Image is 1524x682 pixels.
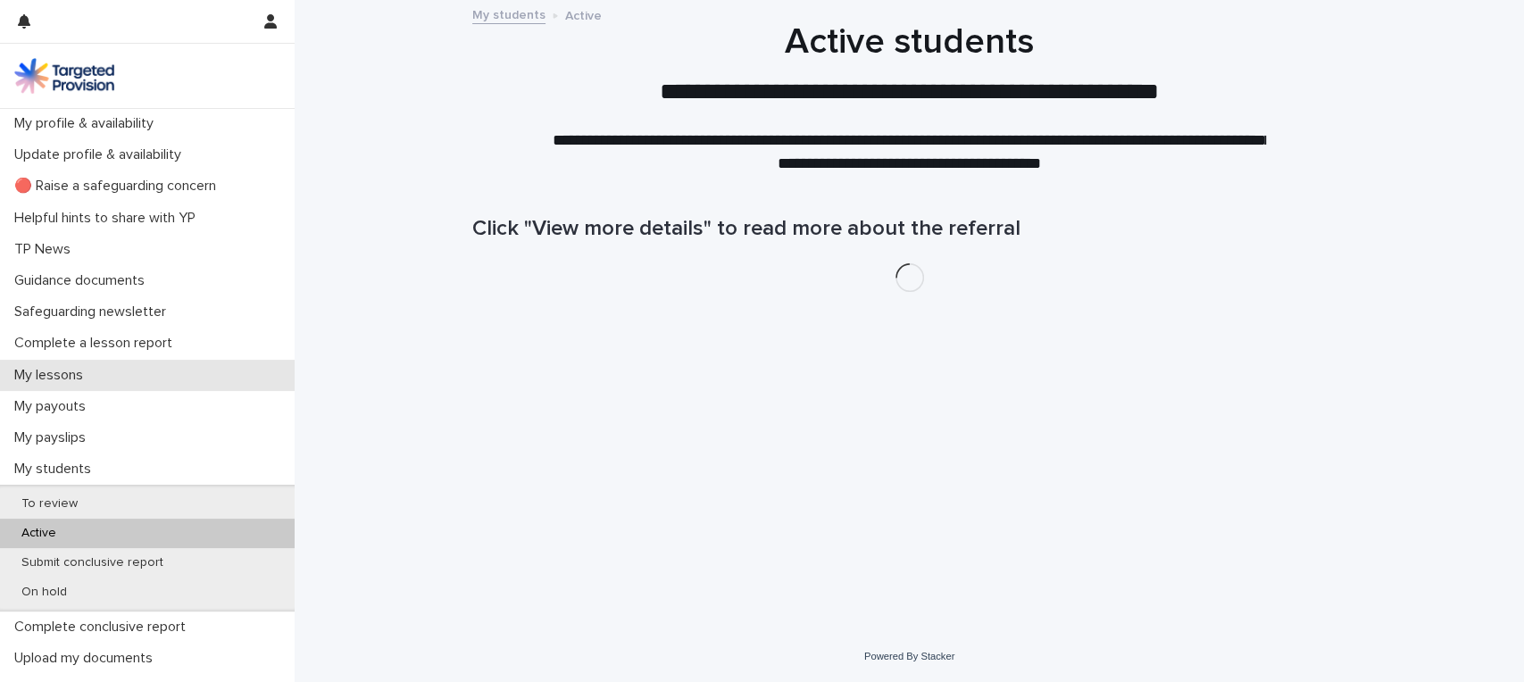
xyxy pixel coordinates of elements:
[14,58,114,94] img: M5nRWzHhSzIhMunXDL62
[7,619,200,636] p: Complete conclusive report
[7,650,167,667] p: Upload my documents
[471,21,1346,63] h1: Active students
[7,178,230,195] p: 🔴 Raise a safeguarding concern
[7,367,97,384] p: My lessons
[7,585,81,600] p: On hold
[7,210,210,227] p: Helpful hints to share with YP
[7,398,100,415] p: My payouts
[565,4,602,24] p: Active
[7,146,196,163] p: Update profile & availability
[7,115,168,132] p: My profile & availability
[472,4,545,24] a: My students
[864,651,954,661] a: Powered By Stacker
[7,496,92,511] p: To review
[7,241,85,258] p: TP News
[7,429,100,446] p: My payslips
[7,335,187,352] p: Complete a lesson report
[7,526,71,541] p: Active
[7,555,178,570] p: Submit conclusive report
[7,461,105,478] p: My students
[7,272,159,289] p: Guidance documents
[7,304,180,320] p: Safeguarding newsletter
[472,216,1347,242] h1: Click "View more details" to read more about the referral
